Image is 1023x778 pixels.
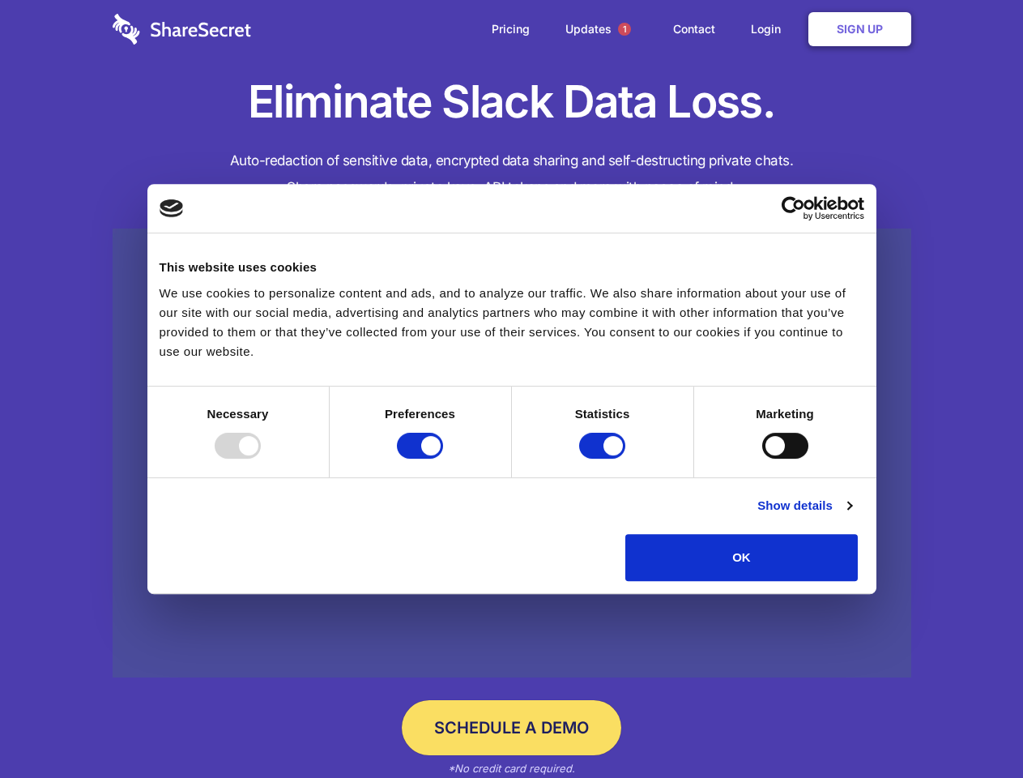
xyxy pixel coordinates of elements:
em: *No credit card required. [448,762,575,775]
span: 1 [618,23,631,36]
a: Show details [757,496,851,515]
img: logo [160,199,184,217]
a: Wistia video thumbnail [113,229,911,678]
button: OK [625,534,858,581]
h1: Eliminate Slack Data Loss. [113,73,911,131]
a: Schedule a Demo [402,700,621,755]
strong: Preferences [385,407,455,421]
a: Sign Up [808,12,911,46]
div: This website uses cookies [160,258,864,277]
strong: Marketing [756,407,814,421]
a: Usercentrics Cookiebot - opens in a new window [722,196,864,220]
strong: Necessary [207,407,269,421]
h4: Auto-redaction of sensitive data, encrypted data sharing and self-destructing private chats. Shar... [113,147,911,201]
div: We use cookies to personalize content and ads, and to analyze our traffic. We also share informat... [160,284,864,361]
a: Pricing [475,4,546,54]
a: Contact [657,4,731,54]
strong: Statistics [575,407,630,421]
a: Login [735,4,805,54]
img: logo-wordmark-white-trans-d4663122ce5f474addd5e946df7df03e33cb6a1c49d2221995e7729f52c070b2.svg [113,14,251,45]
